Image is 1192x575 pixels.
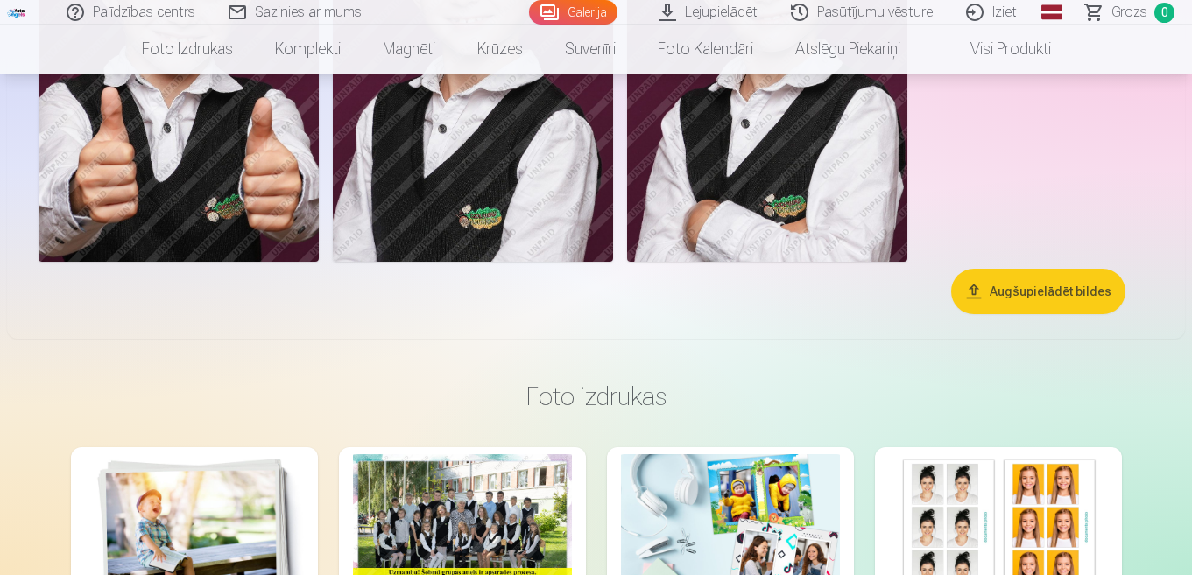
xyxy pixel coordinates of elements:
a: Foto izdrukas [121,25,254,74]
a: Magnēti [362,25,456,74]
a: Krūzes [456,25,544,74]
button: Augšupielādēt bildes [951,269,1125,314]
a: Suvenīri [544,25,637,74]
a: Komplekti [254,25,362,74]
span: 0 [1154,3,1174,23]
a: Visi produkti [921,25,1072,74]
span: Grozs [1111,2,1147,23]
a: Atslēgu piekariņi [774,25,921,74]
img: /fa1 [7,7,26,18]
a: Foto kalendāri [637,25,774,74]
h3: Foto izdrukas [85,381,1108,412]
